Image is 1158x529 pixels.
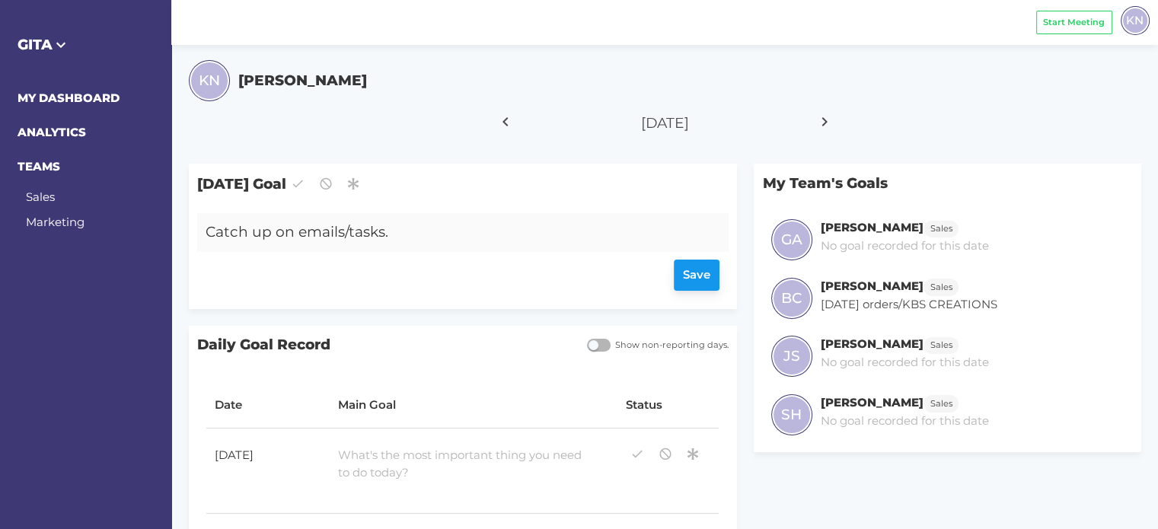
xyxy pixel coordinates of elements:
[1036,11,1112,34] button: Start Meeting
[26,215,85,229] a: Marketing
[18,125,86,139] a: ANALYTICS
[18,34,155,56] h5: GITA
[924,395,959,409] a: Sales
[930,339,952,352] span: Sales
[781,288,802,309] span: BC
[924,220,959,234] a: Sales
[611,339,729,352] span: Show non-reporting days.
[189,164,737,204] span: [DATE] Goal
[821,336,924,351] h6: [PERSON_NAME]
[626,397,711,414] div: Status
[781,404,802,425] span: SH
[754,164,1140,202] p: My Team's Goals
[206,429,330,514] td: [DATE]
[238,70,367,91] h5: [PERSON_NAME]
[674,260,720,291] button: Save
[1126,11,1144,29] span: KN
[1121,6,1150,35] div: KN
[18,158,155,176] h6: TEAMS
[197,213,684,252] div: Catch up on emails/tasks.
[18,91,120,105] a: MY DASHBOARD
[215,397,321,414] div: Date
[930,281,952,294] span: Sales
[683,266,710,284] span: Save
[781,229,802,250] span: GA
[930,397,952,410] span: Sales
[1043,16,1105,29] span: Start Meeting
[821,237,989,255] p: No goal recorded for this date
[924,336,959,351] a: Sales
[821,296,997,314] p: [DATE] orders/KBS CREATIONS
[821,279,924,293] h6: [PERSON_NAME]
[821,354,989,371] p: No goal recorded for this date
[199,70,220,91] span: KN
[641,114,689,132] span: [DATE]
[26,190,55,204] a: Sales
[821,413,989,430] p: No goal recorded for this date
[338,397,608,414] div: Main Goal
[930,222,952,235] span: Sales
[924,279,959,293] a: Sales
[189,326,579,365] span: Daily Goal Record
[783,346,800,367] span: JS
[821,395,924,409] h6: [PERSON_NAME]
[821,220,924,234] h6: [PERSON_NAME]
